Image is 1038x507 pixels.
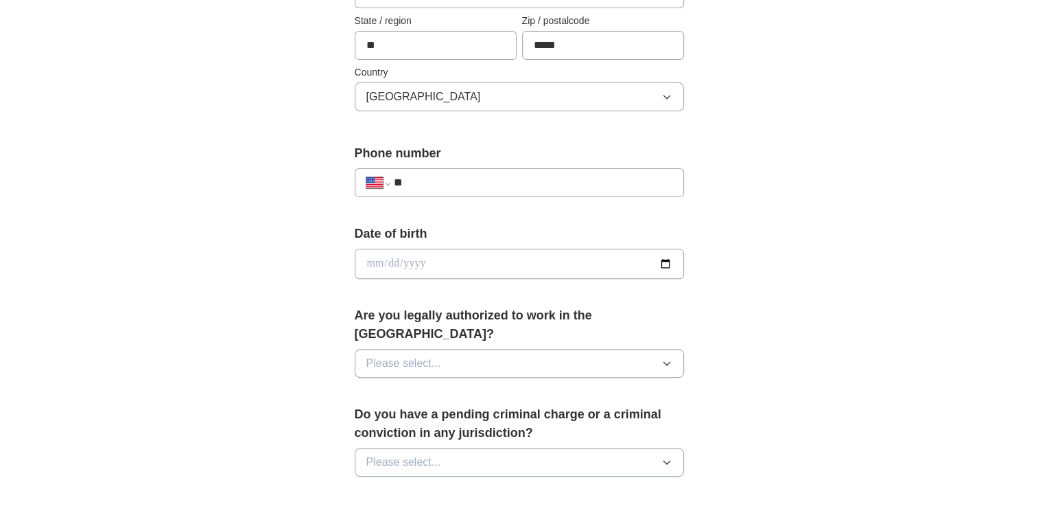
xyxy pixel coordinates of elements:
[355,448,684,477] button: Please select...
[366,454,441,471] span: Please select...
[366,355,441,372] span: Please select...
[366,89,481,105] span: [GEOGRAPHIC_DATA]
[355,405,684,442] label: Do you have a pending criminal charge or a criminal conviction in any jurisdiction?
[355,144,684,163] label: Phone number
[355,82,684,111] button: [GEOGRAPHIC_DATA]
[522,14,684,28] label: Zip / postalcode
[355,225,684,243] label: Date of birth
[355,14,517,28] label: State / region
[355,349,684,378] button: Please select...
[355,306,684,343] label: Are you legally authorized to work in the [GEOGRAPHIC_DATA]?
[355,65,684,80] label: Country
